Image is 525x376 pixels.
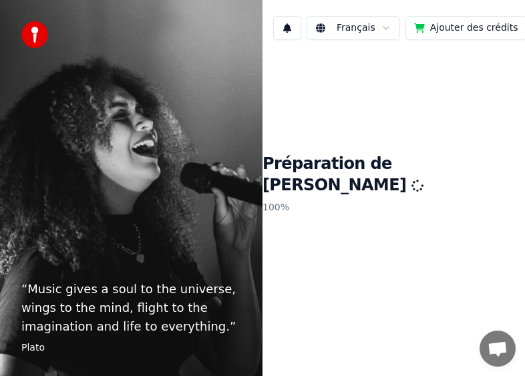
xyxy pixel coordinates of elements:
div: Ouvrir le chat [480,331,516,367]
footer: Plato [21,341,241,355]
p: 100 % [262,196,525,220]
h1: Préparation de [PERSON_NAME] [262,154,525,196]
img: youka [21,21,48,48]
p: “ Music gives a soul to the universe, wings to the mind, flight to the imagination and life to ev... [21,280,241,336]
